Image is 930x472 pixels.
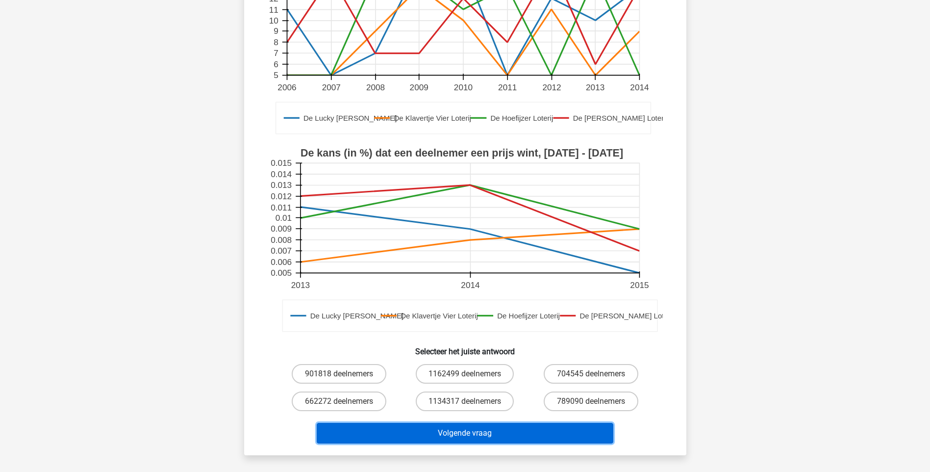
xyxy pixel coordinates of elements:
label: 901818 deelnemers [292,364,386,384]
text: 0.01 [275,213,291,223]
text: 2014 [461,280,480,290]
text: 0.012 [271,191,292,201]
h6: Selecteer het juiste antwoord [260,339,671,356]
text: 2006 [277,82,296,92]
text: 2015 [630,280,649,290]
label: 1162499 deelnemers [416,364,514,384]
text: 2011 [498,82,517,92]
text: 2012 [542,82,561,92]
text: 10 [269,16,278,26]
text: De Hoefijzer Loterij [490,114,553,122]
text: De Klavertje Vier Loterij [394,114,471,122]
text: 2009 [409,82,428,92]
text: 0.014 [271,169,292,179]
text: 2007 [322,82,340,92]
text: 0.005 [271,268,292,278]
text: 2010 [453,82,472,92]
text: De Hoefijzer Loterij [497,312,560,320]
text: De Lucky [PERSON_NAME] [310,312,403,320]
text: 2013 [586,82,604,92]
text: 2014 [630,82,649,92]
text: 6 [274,59,278,69]
text: 2013 [291,280,309,290]
text: 7 [274,48,278,58]
label: 1134317 deelnemers [416,392,514,411]
text: 5 [274,71,278,80]
label: 789090 deelnemers [544,392,638,411]
text: 0.007 [271,246,292,256]
text: 8 [274,37,278,47]
text: 0.008 [271,235,292,245]
label: 662272 deelnemers [292,392,386,411]
text: 2008 [366,82,384,92]
text: De [PERSON_NAME] Loterij [579,312,674,320]
text: 0.011 [271,203,292,212]
text: De Klavertje Vier Loterij [401,312,478,320]
text: De kans (in %) dat een deelnemer een prijs wint, [DATE] - [DATE] [300,147,623,159]
text: De Lucky [PERSON_NAME] [303,114,396,122]
text: 0.015 [271,158,292,168]
text: 0.009 [271,224,292,234]
label: 704545 deelnemers [544,364,638,384]
text: De [PERSON_NAME] Loterij [573,114,667,122]
text: 0.006 [271,257,292,267]
text: 11 [269,5,278,15]
button: Volgende vraag [317,423,613,444]
text: 0.013 [271,181,292,190]
text: 9 [274,26,278,36]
